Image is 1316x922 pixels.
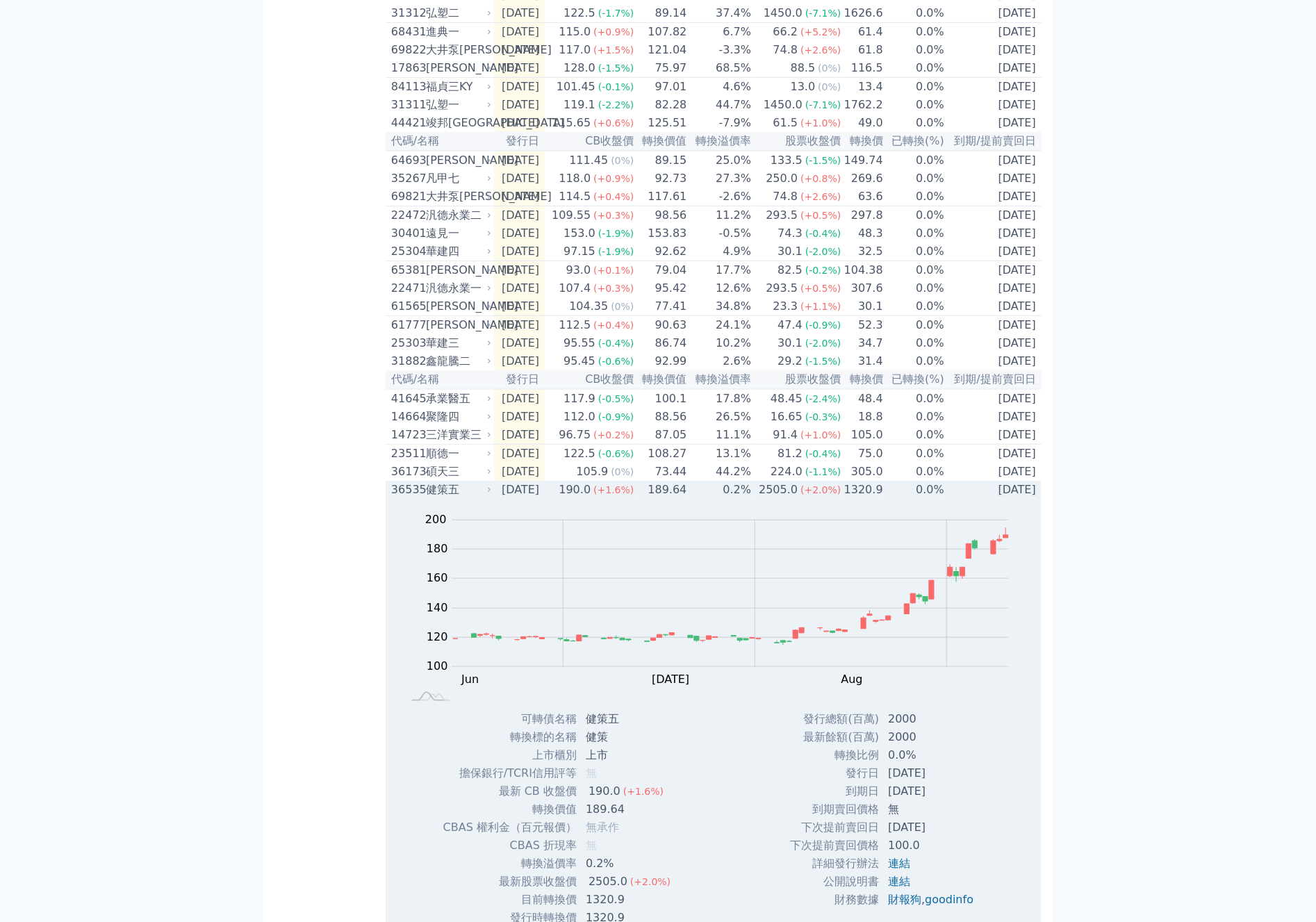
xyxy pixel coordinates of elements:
[884,224,945,242] td: 0.0%
[841,114,883,132] td: 49.0
[805,265,841,276] span: (-0.2%)
[611,155,634,166] span: (0%)
[888,857,910,870] a: 連結
[494,316,545,335] td: [DATE]
[426,24,488,40] div: 進典一
[884,170,945,188] td: 0.0%
[598,228,634,239] span: (-1.9%)
[884,114,945,132] td: 0.0%
[391,353,422,370] div: 31882
[768,152,805,169] div: 133.5
[945,96,1042,114] td: [DATE]
[426,188,488,205] div: 大井泵[PERSON_NAME]
[800,283,841,294] span: (+0.5%)
[945,279,1042,297] td: [DATE]
[426,5,488,22] div: 弘塑二
[884,352,945,370] td: 0.0%
[771,115,801,131] div: 61.5
[494,408,545,426] td: [DATE]
[598,246,634,257] span: (-1.9%)
[391,243,422,260] div: 25304
[391,409,422,425] div: 14664
[386,132,494,151] th: 代碼/名稱
[391,317,422,334] div: 61777
[775,335,805,352] div: 30.1
[800,44,841,56] span: (+2.6%)
[494,426,545,445] td: [DATE]
[688,261,752,280] td: 17.7%
[752,132,841,151] th: 股票收盤價
[426,115,488,131] div: 竣邦[GEOGRAPHIC_DATA]
[556,280,593,297] div: 107.4
[768,409,805,425] div: 16.65
[688,41,752,59] td: -3.3%
[688,170,752,188] td: 27.3%
[593,283,634,294] span: (+0.3%)
[494,96,545,114] td: [DATE]
[561,243,598,260] div: 97.15
[593,320,634,331] span: (+0.4%)
[688,59,752,78] td: 68.5%
[945,41,1042,59] td: [DATE]
[494,78,545,97] td: [DATE]
[841,445,883,463] td: 75.0
[426,170,488,187] div: 凡甲七
[775,353,805,370] div: 29.2
[945,59,1042,78] td: [DATE]
[884,59,945,78] td: 0.0%
[598,356,634,367] span: (-0.6%)
[561,353,598,370] div: 95.45
[426,262,488,279] div: [PERSON_NAME]
[598,411,634,422] span: (-0.9%)
[635,170,688,188] td: 92.73
[884,279,945,297] td: 0.0%
[598,338,634,349] span: (-0.4%)
[494,242,545,261] td: [DATE]
[635,151,688,170] td: 89.15
[494,352,545,370] td: [DATE]
[945,188,1042,206] td: [DATE]
[884,445,945,463] td: 0.0%
[391,225,422,242] div: 30401
[945,297,1042,316] td: [DATE]
[494,132,545,151] th: 發行日
[598,448,634,459] span: (-0.6%)
[945,352,1042,370] td: [DATE]
[688,4,752,23] td: 37.4%
[805,448,841,459] span: (-0.4%)
[805,411,841,422] span: (-0.3%)
[561,335,598,352] div: 95.55
[426,207,488,224] div: 汎德永業二
[494,206,545,225] td: [DATE]
[635,334,688,352] td: 86.74
[945,23,1042,42] td: [DATE]
[805,356,841,367] span: (-1.5%)
[561,445,598,462] div: 122.5
[494,114,545,132] td: [DATE]
[635,114,688,132] td: 125.51
[635,242,688,261] td: 92.62
[818,63,841,74] span: (0%)
[763,207,800,224] div: 293.5
[545,370,634,389] th: CB收盤價
[841,426,883,445] td: 105.0
[391,298,422,315] div: 61565
[391,97,422,113] div: 31311
[391,42,422,58] div: 69822
[635,352,688,370] td: 92.99
[945,4,1042,23] td: [DATE]
[561,409,598,425] div: 112.0
[884,4,945,23] td: 0.0%
[426,280,488,297] div: 汎德永業一
[426,390,488,407] div: 承業醫五
[426,353,488,370] div: 鑫龍騰二
[775,225,805,242] div: 74.3
[841,132,883,151] th: 轉換價
[635,279,688,297] td: 95.42
[426,335,488,352] div: 華建三
[561,97,598,113] div: 119.1
[771,42,801,58] div: 74.8
[688,408,752,426] td: 26.5%
[884,389,945,408] td: 0.0%
[598,8,634,19] span: (-1.7%)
